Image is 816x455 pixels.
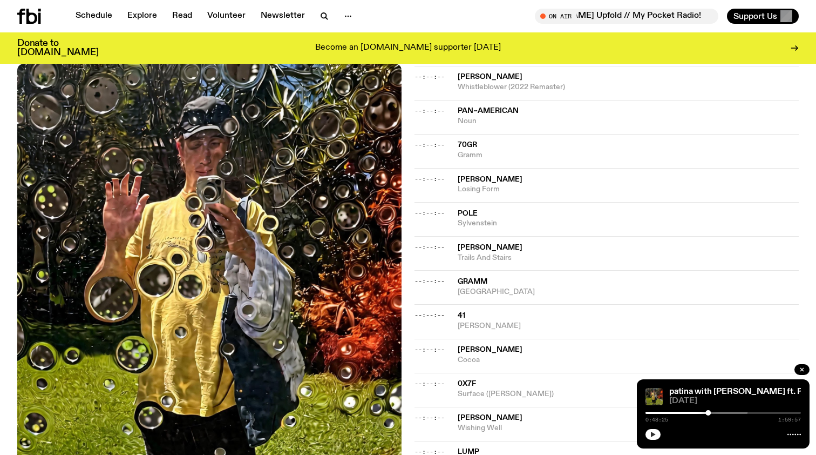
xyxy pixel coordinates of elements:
[458,414,522,421] span: [PERSON_NAME]
[458,278,487,285] span: Gramm
[458,141,477,149] span: 70gr
[458,287,799,297] span: [GEOGRAPHIC_DATA]
[727,9,799,24] button: Support Us
[414,175,445,183] span: --:--:--
[547,12,713,20] span: Tune in live
[414,277,445,285] span: --:--:--
[458,73,522,81] span: [PERSON_NAME]
[414,379,445,388] span: --:--:--
[733,11,777,21] span: Support Us
[414,106,445,115] span: --:--:--
[414,140,445,149] span: --:--:--
[69,9,119,24] a: Schedule
[458,107,519,115] span: Pan~American
[458,312,465,319] span: 41
[17,39,99,57] h3: Donate to [DOMAIN_NAME]
[458,218,799,229] span: Sylvenstein
[315,43,501,53] p: Become an [DOMAIN_NAME] supporter [DATE]
[645,417,668,423] span: 0:48:25
[458,253,799,263] span: Trails And Stairs
[669,397,801,405] span: [DATE]
[414,311,445,319] span: --:--:--
[458,346,522,353] span: [PERSON_NAME]
[458,184,799,195] span: Losing Form
[414,209,445,217] span: --:--:--
[458,321,799,331] span: [PERSON_NAME]
[166,9,199,24] a: Read
[458,116,799,126] span: Noun
[121,9,164,24] a: Explore
[458,355,799,365] span: Cocoa
[458,150,799,160] span: Gramm
[535,9,718,24] button: On Air[DATE] Lunch with [PERSON_NAME] Upfold // My Pocket Radio!
[458,380,476,387] span: 0x7f
[458,82,799,92] span: Whistleblower (2022 Remaster)
[458,244,522,251] span: [PERSON_NAME]
[414,72,445,81] span: --:--:--
[458,176,522,183] span: [PERSON_NAME]
[458,389,799,399] span: Surface ([PERSON_NAME])
[778,417,801,423] span: 1:59:57
[458,423,799,433] span: Wishing Well
[201,9,252,24] a: Volunteer
[414,345,445,354] span: --:--:--
[414,243,445,251] span: --:--:--
[254,9,311,24] a: Newsletter
[414,413,445,422] span: --:--:--
[458,210,478,217] span: Pole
